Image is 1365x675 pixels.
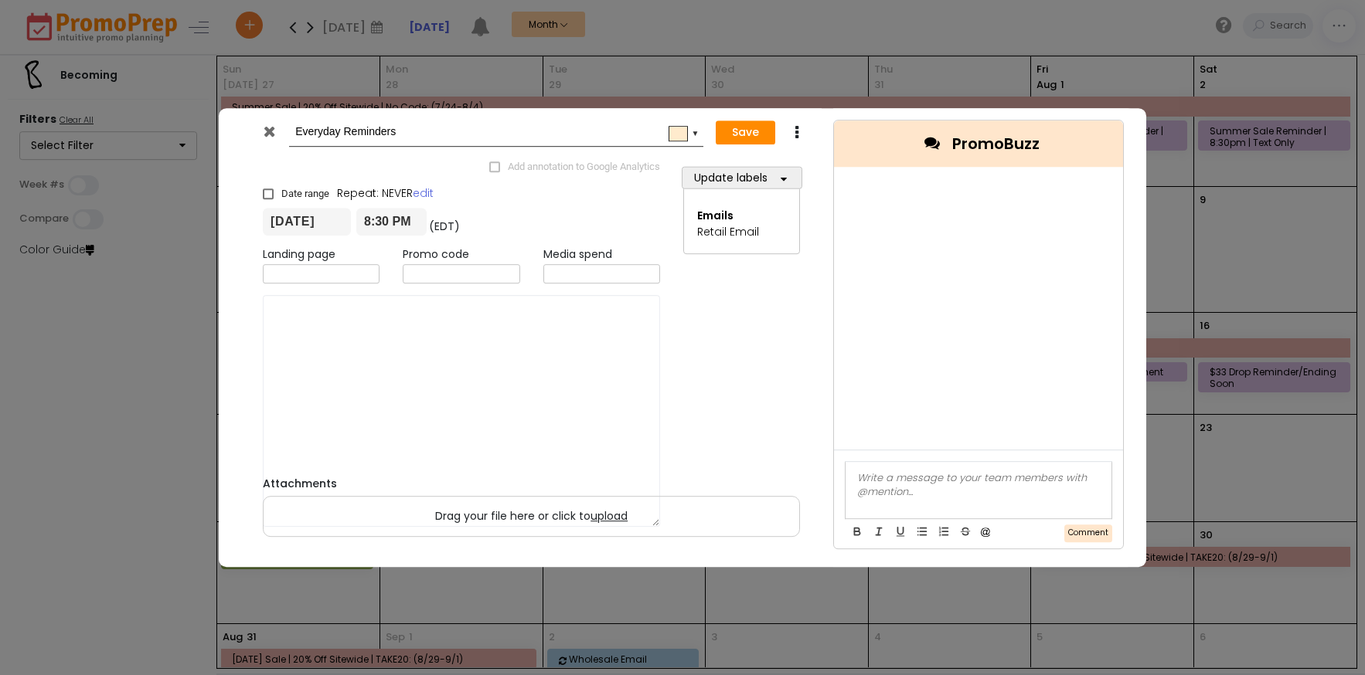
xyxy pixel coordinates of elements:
[337,185,434,201] span: Repeat: NEVER
[952,132,1040,155] span: PromoBuzz
[692,126,700,138] div: ▼
[543,246,612,263] label: Media spend
[1312,622,1350,660] iframe: gist-messenger-bubble-iframe
[697,224,786,240] div: Retail Email
[263,246,335,263] label: Landing page
[264,497,799,536] label: Drag your file here or click to
[413,185,434,201] a: edit
[697,208,786,224] div: Emails
[263,477,800,490] h6: Attachments
[591,508,628,524] span: upload
[427,209,461,236] div: (EDT)
[356,208,427,236] input: Start time
[716,120,775,145] button: Save
[403,246,469,263] label: Promo code
[281,187,329,201] span: Date range
[682,166,802,188] button: Update labels
[263,208,351,236] input: From date
[295,118,692,146] input: Add name...
[1064,524,1112,542] button: Comment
